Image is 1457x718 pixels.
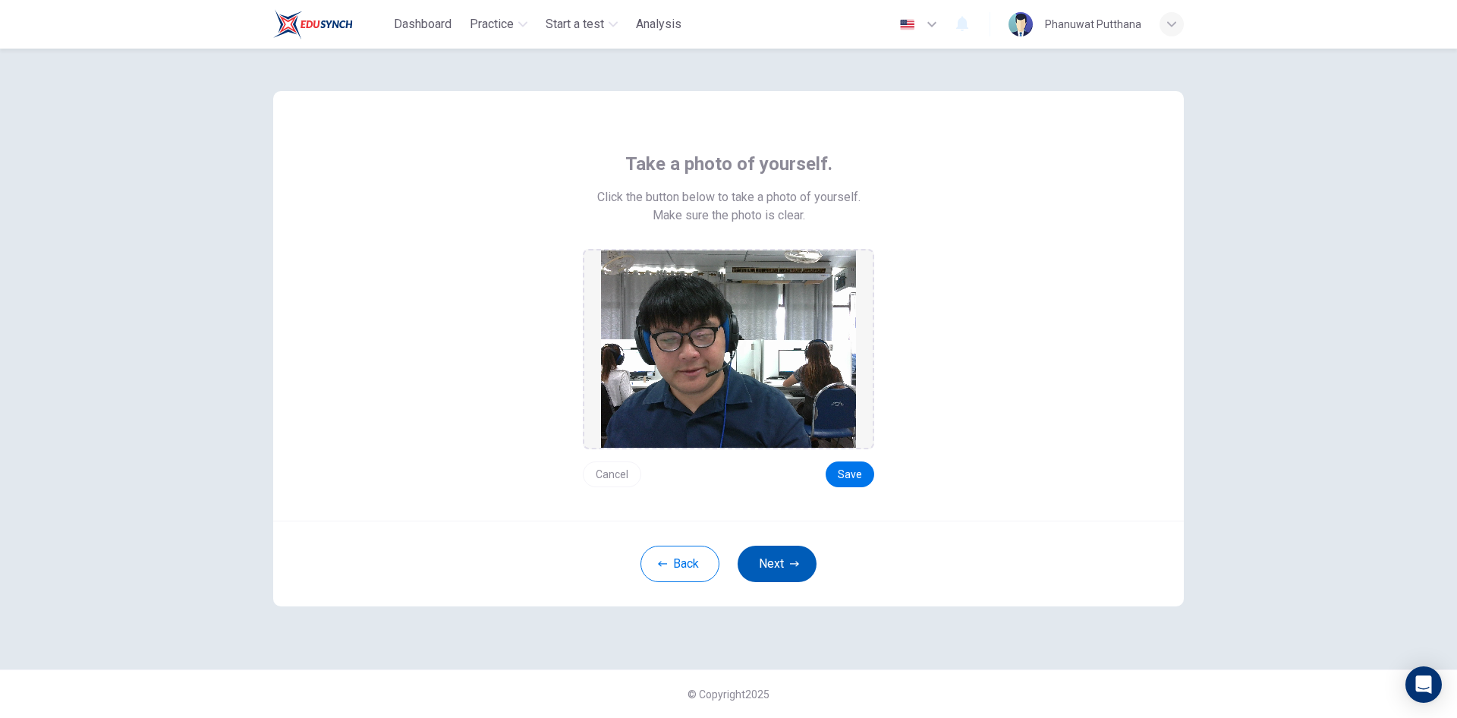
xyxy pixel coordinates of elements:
a: Train Test logo [273,9,388,39]
img: Train Test logo [273,9,353,39]
img: preview screemshot [601,250,856,448]
button: Next [738,546,817,582]
span: Make sure the photo is clear. [653,206,805,225]
img: Profile picture [1009,12,1033,36]
button: Practice [464,11,533,38]
img: en [898,19,917,30]
button: Save [826,461,874,487]
button: Analysis [630,11,688,38]
span: Take a photo of yourself. [625,152,832,176]
span: © Copyright 2025 [688,688,769,701]
span: Start a test [546,15,604,33]
button: Dashboard [388,11,458,38]
span: Practice [470,15,514,33]
span: Click the button below to take a photo of yourself. [597,188,861,206]
button: Start a test [540,11,624,38]
div: Phanuwat Putthana [1045,15,1141,33]
span: Analysis [636,15,681,33]
div: Open Intercom Messenger [1405,666,1442,703]
span: Dashboard [394,15,452,33]
button: Back [640,546,719,582]
button: Cancel [583,461,641,487]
